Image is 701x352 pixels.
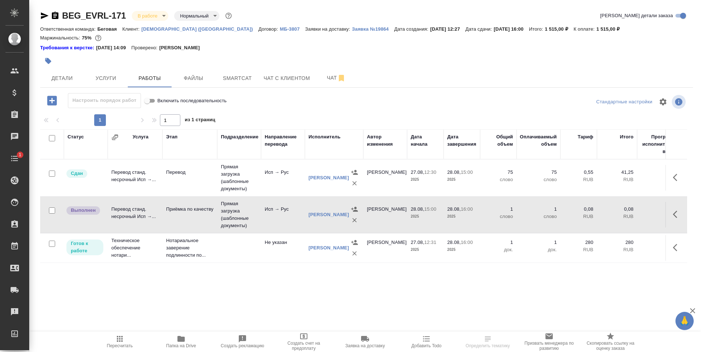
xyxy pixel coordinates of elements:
[280,26,305,32] a: МБ-3807
[220,74,255,83] span: Smartcat
[66,206,104,215] div: Исполнитель завершил работу
[40,44,96,51] div: Нажми, чтобы открыть папку с инструкцией
[424,169,436,175] p: 12:30
[45,74,80,83] span: Детали
[594,96,654,108] div: split button
[66,239,104,256] div: Исполнитель может приступить к работе
[157,97,227,104] span: Включить последовательность
[42,93,62,108] button: Добавить работу
[217,160,261,196] td: Прямая загрузка (шаблонные документы)
[601,206,633,213] p: 0,08
[221,133,258,141] div: Подразделение
[96,44,131,51] p: [DATE] 14:09
[363,235,407,261] td: [PERSON_NAME]
[2,149,27,168] a: 1
[108,165,162,191] td: Перевод станд. несрочный Исп →...
[411,246,440,253] p: 2025
[411,213,440,220] p: 2025
[484,169,513,176] p: 75
[97,26,122,32] p: Беговая
[132,74,167,83] span: Работы
[564,169,593,176] p: 0,55
[578,133,593,141] div: Тариф
[349,204,360,215] button: Назначить
[564,213,593,220] p: RUB
[166,133,177,141] div: Этап
[430,26,466,32] p: [DATE] 12:27
[447,176,476,183] p: 2025
[349,237,360,248] button: Назначить
[672,95,687,109] span: Посмотреть информацию
[447,240,461,245] p: 28.08,
[520,133,557,148] div: Оплачиваемый объем
[82,35,93,41] p: 75%
[261,235,305,261] td: Не указан
[174,11,219,21] div: В работе
[466,26,494,32] p: Дата сдачи:
[71,240,99,255] p: Готов к работе
[40,11,49,20] button: Скопировать ссылку для ЯМессенджера
[601,176,633,183] p: RUB
[461,206,473,212] p: 16:00
[185,115,215,126] span: из 1 страниц
[305,26,352,32] p: Заявки на доставку:
[461,169,473,175] p: 15:00
[484,133,513,148] div: Общий объем
[141,26,258,32] a: [DEMOGRAPHIC_DATA] ([GEOGRAPHIC_DATA])
[564,176,593,183] p: RUB
[529,26,545,32] p: Итого:
[601,213,633,220] p: RUB
[349,215,360,226] button: Удалить
[166,206,214,213] p: Приёмка по качеству
[309,212,349,217] a: [PERSON_NAME]
[40,26,97,32] p: Ответственная команда:
[424,240,436,245] p: 12:31
[411,176,440,183] p: 2025
[654,93,672,111] span: Настроить таблицу
[40,53,56,69] button: Добавить тэг
[447,206,461,212] p: 28.08,
[88,74,123,83] span: Услуги
[14,151,26,158] span: 1
[461,240,473,245] p: 16:00
[40,35,82,41] p: Маржинальность:
[494,26,529,32] p: [DATE] 16:00
[520,176,557,183] p: слово
[66,169,104,179] div: Менеджер проверил работу исполнителя, передает ее на следующий этап
[520,206,557,213] p: 1
[484,176,513,183] p: слово
[484,239,513,246] p: 1
[669,206,686,223] button: Здесь прячутся важные кнопки
[93,33,103,43] button: 321.33 RUB;
[447,213,476,220] p: 2025
[352,26,394,33] button: Заявка №19864
[217,196,261,233] td: Прямая загрузка (шаблонные документы)
[564,206,593,213] p: 0,08
[178,13,211,19] button: Нормальный
[484,246,513,253] p: док.
[224,11,233,20] button: Доп статусы указывают на важность/срочность заказа
[166,169,214,176] p: Перевод
[641,133,674,155] div: Прогресс исполнителя в SC
[363,202,407,227] td: [PERSON_NAME]
[132,11,168,21] div: В работе
[68,133,84,141] div: Статус
[411,206,424,212] p: 28.08,
[71,207,96,214] p: Выполнен
[411,169,424,175] p: 27.08,
[574,26,597,32] p: К оплате:
[71,170,83,177] p: Сдан
[135,13,160,19] button: В работе
[261,202,305,227] td: Исп → Рус
[600,12,673,19] span: [PERSON_NAME] детали заказа
[349,167,360,178] button: Назначить
[261,165,305,191] td: Исп → Рус
[601,246,633,253] p: RUB
[133,133,148,141] div: Услуга
[319,73,354,83] span: Чат
[678,313,691,329] span: 🙏
[367,133,403,148] div: Автор изменения
[352,26,394,32] p: Заявка №19864
[564,239,593,246] p: 280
